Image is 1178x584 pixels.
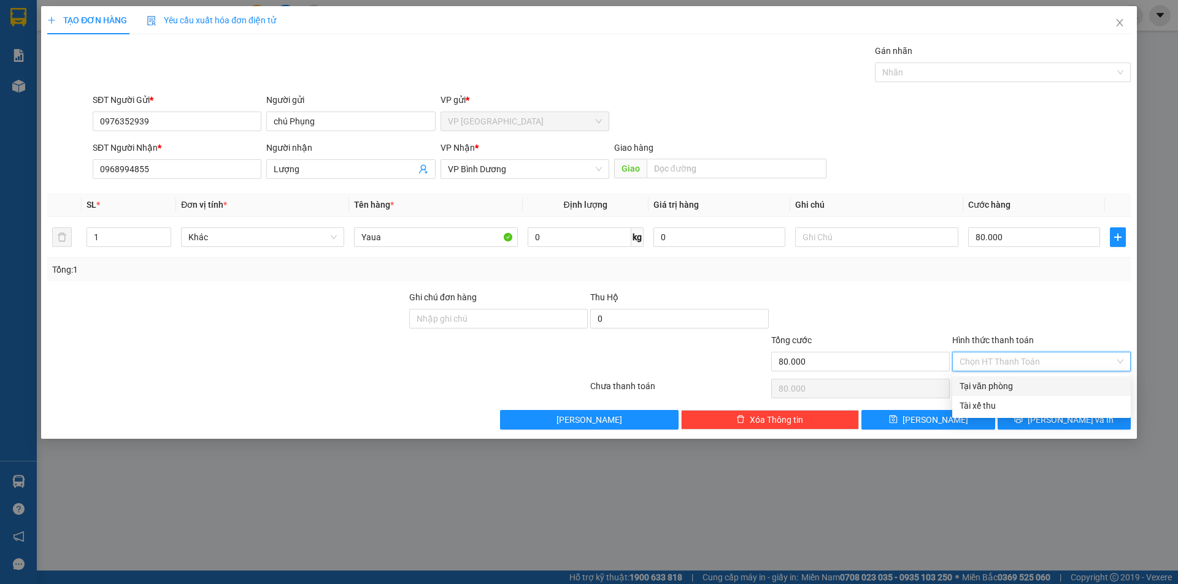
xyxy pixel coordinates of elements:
input: Ghi chú đơn hàng [409,309,588,328]
span: Yêu cầu xuất hóa đơn điện tử [147,15,276,25]
span: VP Đà Lạt [448,112,602,131]
span: SĐT: [53,82,106,89]
span: [PERSON_NAME] và In [1028,413,1114,427]
div: Tổng: 1 [52,263,455,276]
input: Dọc đường [647,159,826,178]
span: kg [631,227,644,247]
div: Tài xế thu [960,399,1123,412]
button: delete [52,227,72,247]
div: Chưa thanh toán [589,379,770,401]
img: icon [147,16,156,26]
img: logo [6,26,50,70]
button: save[PERSON_NAME] [861,410,995,430]
span: Đơn vị tính [181,200,227,210]
span: VP Bình Dương [448,160,602,178]
button: Close [1103,6,1137,40]
div: Tại văn phòng [960,379,1123,393]
input: VD: Bàn, Ghế [354,227,517,247]
span: VP Nhận [441,143,475,153]
button: deleteXóa Thông tin [681,410,860,430]
span: TẠO ĐƠN HÀNG [47,15,127,25]
button: printer[PERSON_NAME] và In [998,410,1131,430]
span: Giá trị hàng [653,200,699,210]
div: SĐT Người Nhận [93,141,261,154]
div: VP gửi [441,93,609,107]
span: [PERSON_NAME] [903,413,968,427]
button: [PERSON_NAME] [500,410,679,430]
span: Khác [188,228,337,246]
label: Ghi chú đơn hàng [409,292,477,302]
span: Giao hàng [614,143,653,153]
input: 0 [653,227,785,247]
span: Tên hàng [354,200,394,210]
strong: 0333 161718 [67,82,106,89]
button: plus [1110,227,1126,247]
th: Ghi chú [790,193,963,217]
input: Ghi Chú [795,227,958,247]
span: [PERSON_NAME] [556,413,622,427]
span: delete [736,415,745,425]
span: printer [1014,415,1023,425]
span: VP [GEOGRAPHIC_DATA]: 84C KQH [PERSON_NAME], P.7, [GEOGRAPHIC_DATA] [53,64,181,80]
div: Người nhận [266,141,435,154]
label: Hình thức thanh toán [952,335,1034,345]
span: user-add [418,164,428,174]
span: close [1115,18,1125,28]
span: VP HCM: 522 [PERSON_NAME], P.4, Q.[GEOGRAPHIC_DATA] [53,20,166,36]
span: Xóa Thông tin [750,413,803,427]
span: VP Bình Dương: 36 Xuyên Á, [PERSON_NAME], Dĩ An, [GEOGRAPHIC_DATA] [53,38,137,62]
span: plus [47,16,56,25]
div: Người gửi [266,93,435,107]
span: save [889,415,898,425]
span: Tổng cước [771,335,812,345]
label: Gán nhãn [875,46,912,56]
span: SL [87,200,96,210]
span: Định lượng [564,200,607,210]
strong: PHONG PHÚ EXPRESS [53,7,152,18]
span: Cước hàng [968,200,1011,210]
div: SĐT Người Gửi [93,93,261,107]
span: Giao [614,159,647,178]
span: plus [1111,232,1125,242]
span: Thu Hộ [590,292,618,302]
